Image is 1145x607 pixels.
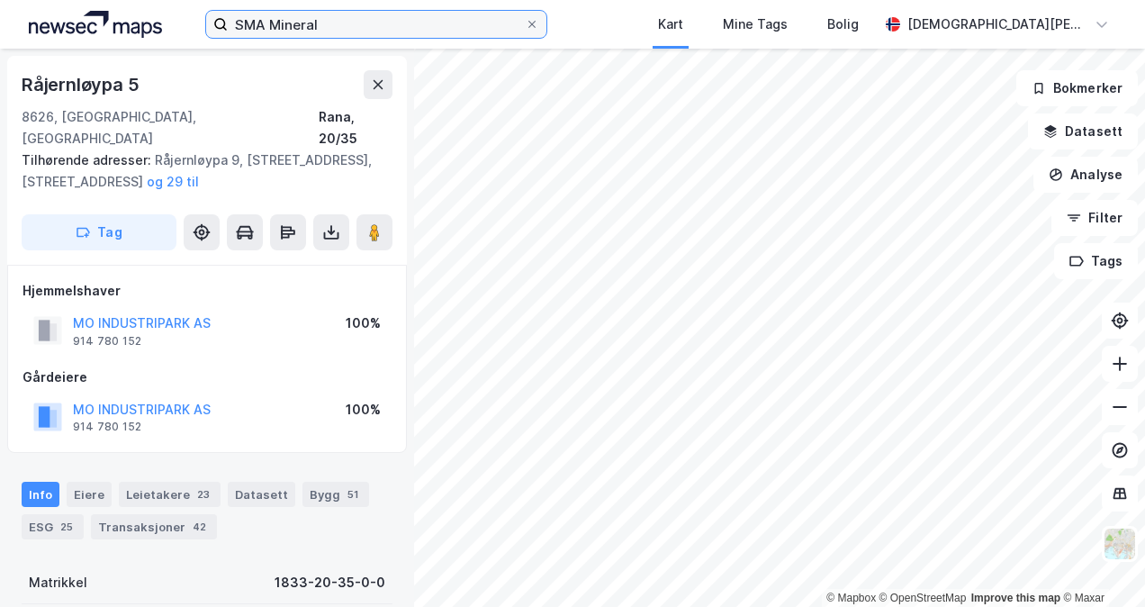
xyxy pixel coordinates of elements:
div: 100% [346,399,381,421]
div: Kart [658,14,683,35]
div: [DEMOGRAPHIC_DATA][PERSON_NAME] [907,14,1087,35]
div: Datasett [228,482,295,507]
div: Rana, 20/35 [319,106,392,149]
button: Tag [22,214,176,250]
button: Tags [1054,243,1138,279]
div: Råjernløypa 9, [STREET_ADDRESS], [STREET_ADDRESS] [22,149,378,193]
div: Matrikkel [29,572,87,593]
button: Analyse [1033,157,1138,193]
button: Bokmerker [1016,70,1138,106]
div: 1833-20-35-0-0 [275,572,385,593]
input: Søk på adresse, matrikkel, gårdeiere, leietakere eller personer [228,11,524,38]
div: Eiere [67,482,112,507]
div: ESG [22,514,84,539]
div: 914 780 152 [73,420,141,434]
div: Hjemmelshaver [23,280,392,302]
img: logo.a4113a55bc3d86da70a041830d287a7e.svg [29,11,162,38]
div: Bygg [302,482,369,507]
iframe: Chat Widget [1055,521,1145,607]
div: Bolig [827,14,859,35]
div: Transaksjoner [91,514,217,539]
a: Improve this map [971,592,1060,604]
a: Mapbox [826,592,876,604]
div: Råjernløypa 5 [22,70,142,99]
div: 51 [344,485,362,503]
a: OpenStreetMap [879,592,967,604]
button: Datasett [1028,113,1138,149]
div: 42 [189,518,210,536]
span: Tilhørende adresser: [22,152,155,168]
div: 100% [346,313,381,334]
div: Gårdeiere [23,367,392,388]
div: Mine Tags [723,14,788,35]
div: Leietakere [119,482,221,507]
div: 914 780 152 [73,334,141,349]
div: Info [22,482,59,507]
div: 23 [194,485,213,503]
div: 25 [57,518,77,536]
div: 8626, [GEOGRAPHIC_DATA], [GEOGRAPHIC_DATA] [22,106,319,149]
button: Filter [1051,200,1138,236]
